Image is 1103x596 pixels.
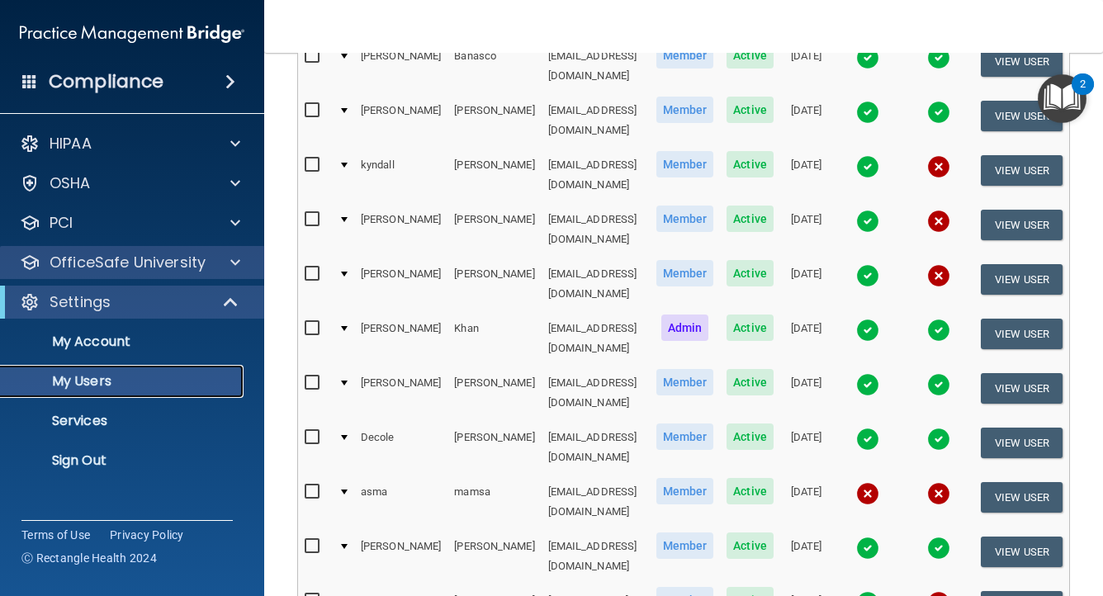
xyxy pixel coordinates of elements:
td: [PERSON_NAME] [447,366,541,420]
span: Active [727,151,774,177]
span: Member [656,423,714,450]
p: Services [11,413,236,429]
a: PCI [20,213,240,233]
td: [PERSON_NAME] [447,420,541,475]
td: [DATE] [780,202,832,257]
span: Active [727,260,774,286]
td: [EMAIL_ADDRESS][DOMAIN_NAME] [542,475,650,529]
td: [DATE] [780,311,832,366]
img: tick.e7d51cea.svg [856,428,879,451]
a: Terms of Use [21,527,90,543]
td: Decole [354,420,447,475]
td: [EMAIL_ADDRESS][DOMAIN_NAME] [542,529,650,584]
td: mamsa [447,475,541,529]
span: Ⓒ Rectangle Health 2024 [21,550,157,566]
img: tick.e7d51cea.svg [856,210,879,233]
span: Member [656,42,714,69]
a: Settings [20,292,239,312]
a: HIPAA [20,134,240,154]
span: Member [656,260,714,286]
td: [DATE] [780,148,832,202]
img: tick.e7d51cea.svg [856,46,879,69]
p: Sign Out [11,452,236,469]
td: [DATE] [780,475,832,529]
img: tick.e7d51cea.svg [927,428,950,451]
span: Member [656,369,714,395]
td: [PERSON_NAME] [354,93,447,148]
a: OSHA [20,173,240,193]
td: [EMAIL_ADDRESS][DOMAIN_NAME] [542,366,650,420]
img: tick.e7d51cea.svg [927,101,950,124]
button: View User [981,319,1063,349]
img: tick.e7d51cea.svg [856,264,879,287]
td: [EMAIL_ADDRESS][DOMAIN_NAME] [542,39,650,93]
button: View User [981,101,1063,131]
td: [DATE] [780,257,832,311]
img: cross.ca9f0e7f.svg [927,210,950,233]
td: Khan [447,311,541,366]
div: 2 [1080,84,1086,106]
p: OSHA [50,173,91,193]
img: tick.e7d51cea.svg [856,373,879,396]
img: PMB logo [20,17,244,50]
td: [PERSON_NAME] [354,311,447,366]
img: tick.e7d51cea.svg [856,319,879,342]
td: [PERSON_NAME] [447,148,541,202]
img: tick.e7d51cea.svg [927,46,950,69]
td: [DATE] [780,366,832,420]
td: [EMAIL_ADDRESS][DOMAIN_NAME] [542,257,650,311]
img: cross.ca9f0e7f.svg [927,264,950,287]
td: [DATE] [780,39,832,93]
td: [PERSON_NAME] [447,529,541,584]
img: cross.ca9f0e7f.svg [927,482,950,505]
img: tick.e7d51cea.svg [856,101,879,124]
td: [PERSON_NAME] [354,529,447,584]
span: Member [656,97,714,123]
td: [PERSON_NAME] [354,39,447,93]
span: Active [727,532,774,559]
td: [EMAIL_ADDRESS][DOMAIN_NAME] [542,202,650,257]
button: View User [981,428,1063,458]
span: Active [727,369,774,395]
p: My Users [11,373,236,390]
img: tick.e7d51cea.svg [927,373,950,396]
button: Open Resource Center, 2 new notifications [1038,74,1086,123]
h4: Compliance [49,70,163,93]
p: HIPAA [50,134,92,154]
a: Privacy Policy [110,527,184,543]
td: [EMAIL_ADDRESS][DOMAIN_NAME] [542,420,650,475]
td: [EMAIL_ADDRESS][DOMAIN_NAME] [542,148,650,202]
button: View User [981,482,1063,513]
span: Member [656,206,714,232]
span: Active [727,478,774,504]
img: tick.e7d51cea.svg [856,155,879,178]
td: [PERSON_NAME] [447,257,541,311]
img: cross.ca9f0e7f.svg [927,155,950,178]
td: [EMAIL_ADDRESS][DOMAIN_NAME] [542,93,650,148]
p: Settings [50,292,111,312]
button: View User [981,373,1063,404]
span: Active [727,97,774,123]
span: Active [727,42,774,69]
span: Admin [661,315,709,341]
p: My Account [11,333,236,350]
button: View User [981,264,1063,295]
iframe: Drift Widget Chat Controller [818,494,1083,560]
td: asma [354,475,447,529]
span: Member [656,478,714,504]
button: View User [981,210,1063,240]
button: View User [981,155,1063,186]
img: cross.ca9f0e7f.svg [856,482,879,505]
a: OfficeSafe University [20,253,240,272]
td: Banasco [447,39,541,93]
td: [DATE] [780,529,832,584]
p: PCI [50,213,73,233]
td: [DATE] [780,420,832,475]
td: [PERSON_NAME] [354,366,447,420]
td: kyndall [354,148,447,202]
td: [PERSON_NAME] [354,202,447,257]
span: Active [727,423,774,450]
td: [PERSON_NAME] [447,93,541,148]
span: Active [727,315,774,341]
td: [PERSON_NAME] [354,257,447,311]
